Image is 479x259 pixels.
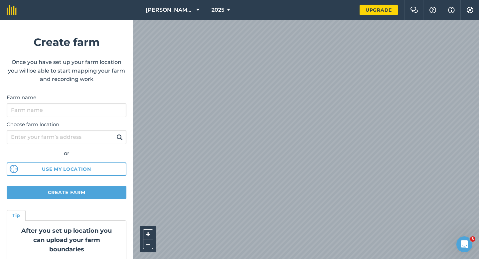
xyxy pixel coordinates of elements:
button: Create farm [7,186,126,199]
img: A question mark icon [429,7,437,13]
input: Farm name [7,103,126,117]
img: fieldmargin Logo [7,5,17,15]
iframe: Intercom live chat [456,236,472,252]
span: [PERSON_NAME] Farming Partnership [146,6,194,14]
button: – [143,239,153,249]
img: Two speech bubbles overlapping with the left bubble in the forefront [410,7,418,13]
p: Once you have set up your farm location you will be able to start mapping your farm and recording... [7,58,126,84]
label: Farm name [7,94,126,102]
span: 3 [470,236,475,242]
button: + [143,229,153,239]
strong: After you set up location you can upload your farm boundaries [21,227,112,253]
span: 2025 [212,6,224,14]
h1: Create farm [7,34,126,51]
label: Choose farm location [7,121,126,129]
input: Enter your farm’s address [7,130,126,144]
img: svg+xml;base64,PHN2ZyB4bWxucz0iaHR0cDovL3d3dy53My5vcmcvMjAwMC9zdmciIHdpZHRoPSIxNyIgaGVpZ2h0PSIxNy... [448,6,455,14]
h4: Tip [12,212,20,219]
button: Use my location [7,162,126,176]
div: or [7,149,126,158]
img: svg%3e [10,165,18,173]
img: svg+xml;base64,PHN2ZyB4bWxucz0iaHR0cDovL3d3dy53My5vcmcvMjAwMC9zdmciIHdpZHRoPSIxOSIgaGVpZ2h0PSIyNC... [116,133,123,141]
img: A cog icon [466,7,474,13]
a: Upgrade [360,5,398,15]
